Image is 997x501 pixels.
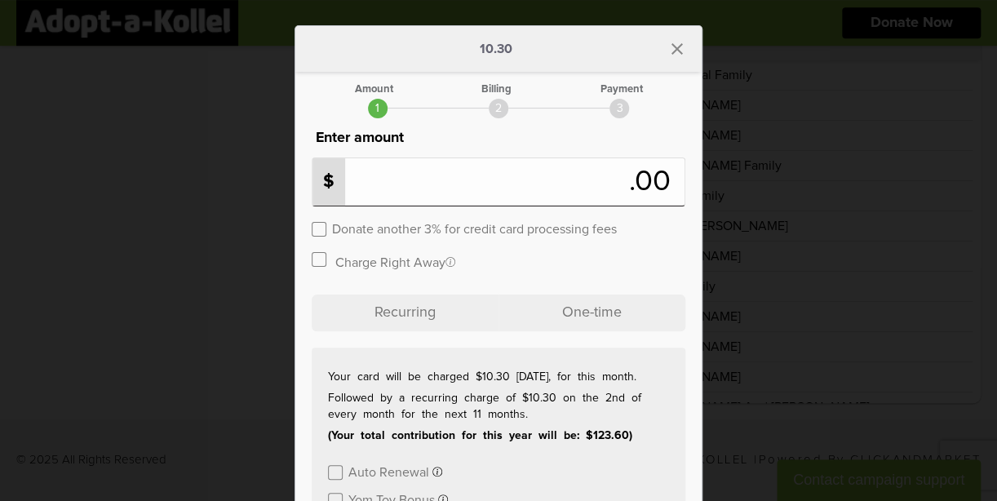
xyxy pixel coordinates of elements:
[600,84,642,95] div: Payment
[481,84,512,95] div: Billing
[480,42,512,55] p: 10.30
[328,390,669,423] p: Followed by a recurring charge of $10.30 on the 2nd of every month for the next 11 months.
[348,463,429,479] label: Auto Renewal
[609,99,629,118] div: 3
[489,99,508,118] div: 2
[498,295,685,331] p: One-time
[332,220,617,236] label: Donate another 3% for credit card processing fees
[667,39,687,59] i: close
[335,254,455,269] label: Charge Right Away
[328,369,669,385] p: Your card will be charged $10.30 [DATE], for this month.
[312,295,498,331] p: Recurring
[312,126,685,149] p: Enter amount
[368,99,388,118] div: 1
[355,84,393,95] div: Amount
[348,463,442,479] button: Auto Renewal
[328,428,669,444] p: (Your total contribution for this year will be: $123.60)
[312,158,345,206] p: $
[629,167,679,197] span: .00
